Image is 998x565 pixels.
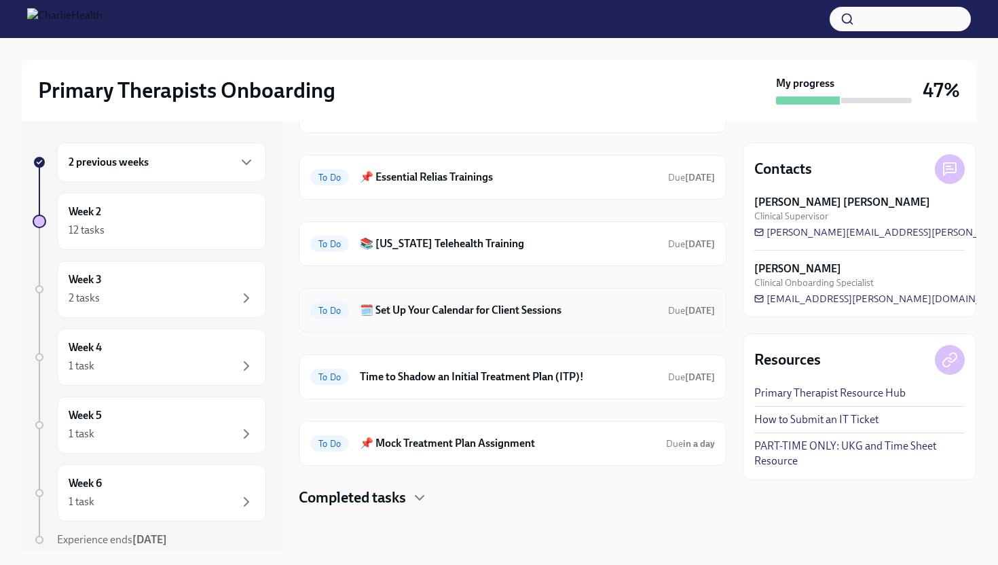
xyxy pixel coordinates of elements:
div: 1 task [69,426,94,441]
h4: Contacts [754,159,812,179]
h6: Week 3 [69,272,102,287]
h6: 2 previous weeks [69,155,149,170]
a: Week 212 tasks [33,193,266,250]
div: 1 task [69,359,94,373]
span: Clinical Onboarding Specialist [754,276,874,289]
div: 2 tasks [69,291,100,306]
h6: 📌 Essential Relias Trainings [360,170,657,185]
h6: 📚 [US_STATE] Telehealth Training [360,236,657,251]
span: August 18th, 2025 09:00 [668,238,715,251]
span: August 16th, 2025 09:00 [668,371,715,384]
h6: Week 4 [69,340,102,355]
strong: [PERSON_NAME] [754,261,841,276]
div: 1 task [69,494,94,509]
h2: Primary Therapists Onboarding [38,77,335,104]
h6: Week 6 [69,476,102,491]
a: To Do📚 [US_STATE] Telehealth TrainingDue[DATE] [310,233,715,255]
h6: 📌 Mock Treatment Plan Assignment [360,436,655,451]
div: Completed tasks [299,488,726,508]
a: Primary Therapist Resource Hub [754,386,906,401]
a: How to Submit an IT Ticket [754,412,879,427]
strong: My progress [776,76,834,91]
span: To Do [310,439,349,449]
strong: in a day [683,438,715,450]
a: To Do📌 Essential Relias TrainingsDue[DATE] [310,166,715,188]
span: Clinical Supervisor [754,210,828,223]
h4: Completed tasks [299,488,406,508]
a: Week 41 task [33,329,266,386]
h6: Week 5 [69,408,102,423]
span: Due [668,371,715,383]
span: August 13th, 2025 09:00 [668,304,715,317]
a: PART-TIME ONLY: UKG and Time Sheet Resource [754,439,965,469]
span: Due [668,305,715,316]
span: Experience ends [57,533,167,546]
strong: [DATE] [685,172,715,183]
h6: Week 2 [69,204,101,219]
h3: 47% [923,78,960,103]
span: August 18th, 2025 09:00 [668,171,715,184]
span: Due [666,438,715,450]
h6: 🗓️ Set Up Your Calendar for Client Sessions [360,303,657,318]
div: 2 previous weeks [57,143,266,182]
span: To Do [310,239,349,249]
div: 12 tasks [69,223,105,238]
strong: [DATE] [685,238,715,250]
span: To Do [310,306,349,316]
strong: [DATE] [132,533,167,546]
span: August 15th, 2025 09:00 [666,437,715,450]
span: Due [668,172,715,183]
span: To Do [310,172,349,183]
a: Week 32 tasks [33,261,266,318]
a: To Do📌 Mock Treatment Plan AssignmentDuein a day [310,433,715,454]
span: To Do [310,372,349,382]
a: Week 61 task [33,464,266,522]
a: Week 51 task [33,397,266,454]
img: CharlieHealth [27,8,103,30]
strong: [DATE] [685,305,715,316]
strong: [DATE] [685,371,715,383]
h4: Resources [754,350,821,370]
span: Due [668,238,715,250]
strong: [PERSON_NAME] [PERSON_NAME] [754,195,930,210]
h6: Time to Shadow an Initial Treatment Plan (ITP)! [360,369,657,384]
a: To Do🗓️ Set Up Your Calendar for Client SessionsDue[DATE] [310,299,715,321]
a: To DoTime to Shadow an Initial Treatment Plan (ITP)!Due[DATE] [310,366,715,388]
